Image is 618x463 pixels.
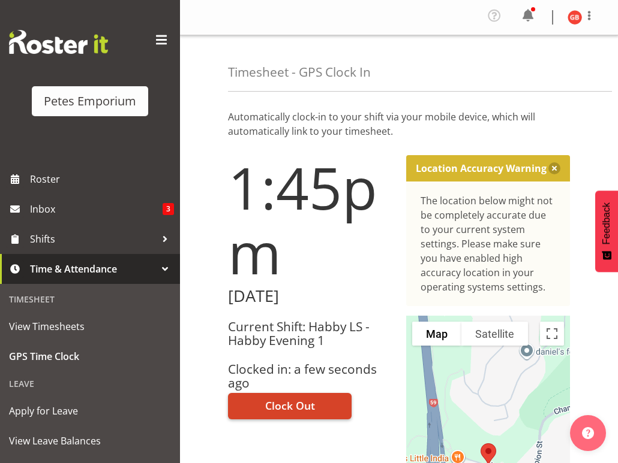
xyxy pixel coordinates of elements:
div: Petes Emporium [44,92,136,110]
a: GPS Time Clock [3,341,177,371]
button: Toggle fullscreen view [540,322,564,346]
div: Timesheet [3,287,177,311]
div: Leave [3,371,177,396]
p: Location Accuracy Warning [416,162,547,174]
button: Feedback - Show survey [595,190,618,272]
h3: Clocked in: a few seconds ago [228,362,392,391]
div: The location below might not be completely accurate due to your current system settings. Please m... [421,193,556,294]
a: View Timesheets [3,311,177,341]
img: help-xxl-2.png [582,427,594,439]
p: Automatically clock-in to your shift via your mobile device, which will automatically link to you... [228,110,570,138]
button: Close message [548,162,560,174]
button: Clock Out [228,393,352,419]
span: View Leave Balances [9,432,171,450]
span: Clock Out [265,398,315,413]
span: Shifts [30,230,156,248]
h4: Timesheet - GPS Clock In [228,65,371,79]
span: Feedback [601,202,612,244]
a: Apply for Leave [3,396,177,426]
h3: Current Shift: Habby LS - Habby Evening 1 [228,320,392,348]
span: Apply for Leave [9,402,171,420]
span: Roster [30,170,174,188]
h2: [DATE] [228,287,392,305]
span: Time & Attendance [30,260,156,278]
span: 3 [163,203,174,215]
a: View Leave Balances [3,426,177,456]
span: Inbox [30,200,163,218]
img: Rosterit website logo [9,30,108,54]
button: Show street map [412,322,461,346]
span: GPS Time Clock [9,347,171,365]
span: View Timesheets [9,317,171,335]
h1: 1:45pm [228,155,392,285]
button: Show satellite imagery [461,322,528,346]
img: gillian-byford11184.jpg [568,10,582,25]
